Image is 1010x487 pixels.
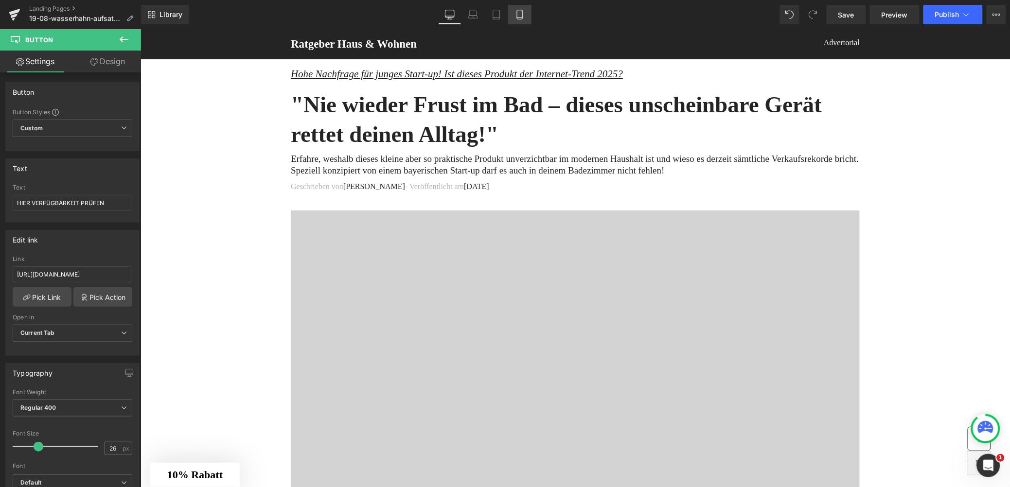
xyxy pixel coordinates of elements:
p: Advertorial [442,8,719,19]
span: Button [25,36,53,44]
b: Custom [20,124,43,133]
button: More [987,5,1006,24]
a: Design [72,51,143,72]
span: px [123,445,131,452]
div: Typography [13,364,53,377]
b: Regular 400 [20,404,56,411]
a: New Library [141,5,189,24]
span: Library [159,10,182,19]
a: Pick Link [13,287,71,307]
h1: "Nie wieder Frust im Bad – dieses unscheinbare Gerät rettet deinen Alltag!" [150,61,719,120]
h2: Ratgeber Haus & Wohnen [150,8,427,22]
div: Font [13,463,132,470]
div: Open in [13,314,132,321]
button: Undo [780,5,799,24]
a: Laptop [461,5,485,24]
a: Mobile [508,5,532,24]
a: Landing Pages [29,5,141,13]
span: Erfahre, weshalb dieses kleine aber so praktische Produkt unverzichtbar im modernen Haushalt ist ... [150,124,718,147]
button: Redo [803,5,823,24]
iframe: Intercom live chat [977,454,1000,477]
span: [DATE] [323,153,349,161]
div: Font Weight [13,389,132,396]
b: Current Tab [20,329,55,336]
div: Link [13,256,132,262]
span: Save [838,10,854,20]
a: Tablet [485,5,508,24]
div: Edit link [13,230,38,244]
div: Button [13,83,34,96]
a: Desktop [438,5,461,24]
a: Preview [870,5,920,24]
button: Publish [923,5,983,24]
u: Hohe Nachfrage für junges Start-up! Ist dieses Produkt der Internet-Trend 2025? [150,39,482,51]
span: 19-08-wasserhahn-aufsatz-v20-story-dektop-voluum-redtrack [29,15,123,22]
font: [PERSON_NAME] [203,153,265,161]
div: Text [13,159,27,173]
span: 1 [997,454,1005,462]
p: Geschrieben von - Veröffentlicht am [150,152,719,163]
input: https://your-shop.myshopify.com [13,266,132,282]
div: Text [13,184,132,191]
span: Publish [935,11,959,18]
div: Button Styles [13,108,132,116]
span: Preview [882,10,908,20]
a: Pick Action [73,287,132,307]
div: Font Size [13,430,132,437]
i: Default [20,479,41,487]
